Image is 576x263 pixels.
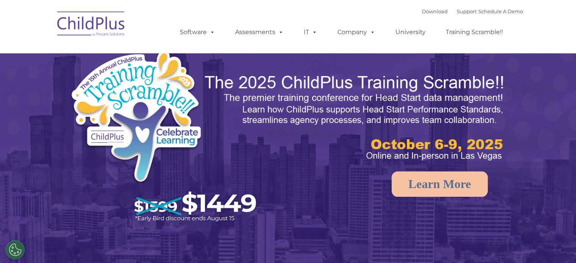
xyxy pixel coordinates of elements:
[478,8,523,14] a: Schedule A Demo
[438,25,510,40] a: Training Scramble!!
[296,25,325,40] a: IT
[228,25,291,40] a: Assessments
[53,6,129,44] img: ChildPlus by Procare Solutions
[422,8,448,14] a: Download
[392,171,488,197] a: Learn More
[172,25,223,40] a: Software
[457,8,477,14] a: Support
[6,240,25,259] button: Cookies Settings
[422,8,523,14] font: |
[330,25,383,40] a: Company
[388,25,433,40] a: University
